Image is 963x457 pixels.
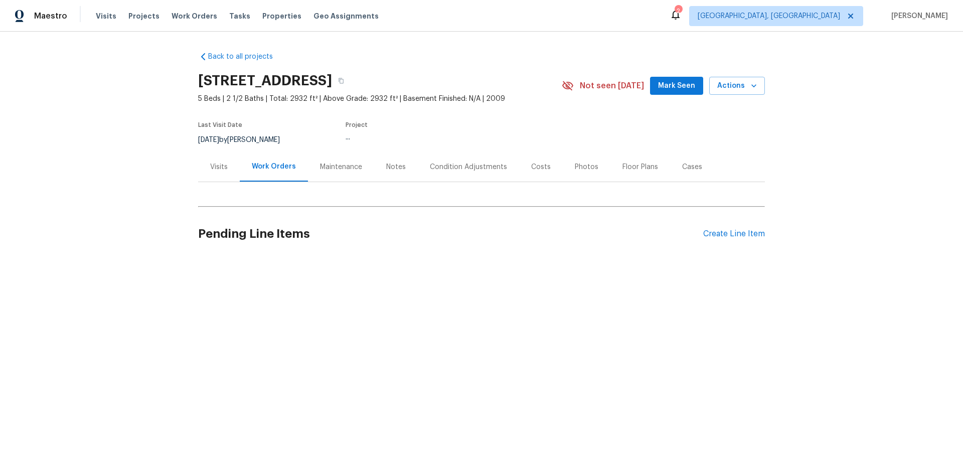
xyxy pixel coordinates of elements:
div: Maintenance [320,162,362,172]
span: Last Visit Date [198,122,242,128]
span: Project [346,122,368,128]
div: Condition Adjustments [430,162,507,172]
span: Mark Seen [658,80,695,92]
span: [DATE] [198,136,219,143]
span: [PERSON_NAME] [887,11,948,21]
div: Floor Plans [622,162,658,172]
button: Mark Seen [650,77,703,95]
div: 2 [675,6,682,16]
div: Visits [210,162,228,172]
span: Projects [128,11,159,21]
span: Tasks [229,13,250,20]
div: Work Orders [252,162,296,172]
div: Cases [682,162,702,172]
h2: Pending Line Items [198,211,703,257]
span: Not seen [DATE] [580,81,644,91]
div: Costs [531,162,551,172]
div: Create Line Item [703,229,765,239]
div: Notes [386,162,406,172]
a: Back to all projects [198,52,294,62]
button: Actions [709,77,765,95]
span: Visits [96,11,116,21]
span: Properties [262,11,301,21]
div: Photos [575,162,598,172]
span: Work Orders [172,11,217,21]
h2: [STREET_ADDRESS] [198,76,332,86]
div: ... [346,134,538,141]
button: Copy Address [332,72,350,90]
span: Maestro [34,11,67,21]
span: [GEOGRAPHIC_DATA], [GEOGRAPHIC_DATA] [698,11,840,21]
span: Geo Assignments [313,11,379,21]
span: Actions [717,80,757,92]
div: by [PERSON_NAME] [198,134,292,146]
span: 5 Beds | 2 1/2 Baths | Total: 2932 ft² | Above Grade: 2932 ft² | Basement Finished: N/A | 2009 [198,94,562,104]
